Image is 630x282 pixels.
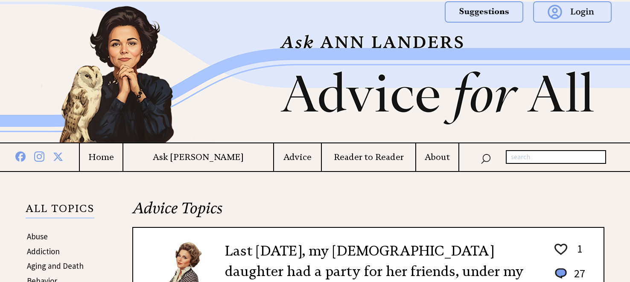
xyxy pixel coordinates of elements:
img: search_nav.png [481,152,491,164]
img: header2b_v1.png [8,2,622,142]
a: Aging and Death [27,261,84,271]
a: Home [80,152,122,163]
img: login.png [533,1,612,23]
a: Advice [274,152,321,163]
img: heart_outline%201.png [553,242,569,257]
a: Abuse [27,231,48,241]
a: Addiction [27,246,60,256]
img: suggestions.png [445,1,523,23]
img: facebook%20blue.png [15,150,26,162]
img: instagram%20blue.png [34,150,44,162]
img: message_round%201.png [553,267,569,280]
a: About [416,152,458,163]
h2: Advice Topics [132,198,604,227]
img: x%20blue.png [53,150,63,162]
img: right_new2.png [622,2,627,142]
p: ALL TOPICS [26,204,94,218]
a: Reader to Reader [322,152,415,163]
a: Ask [PERSON_NAME] [123,152,273,163]
td: 1 [570,241,586,265]
input: search [506,150,606,164]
